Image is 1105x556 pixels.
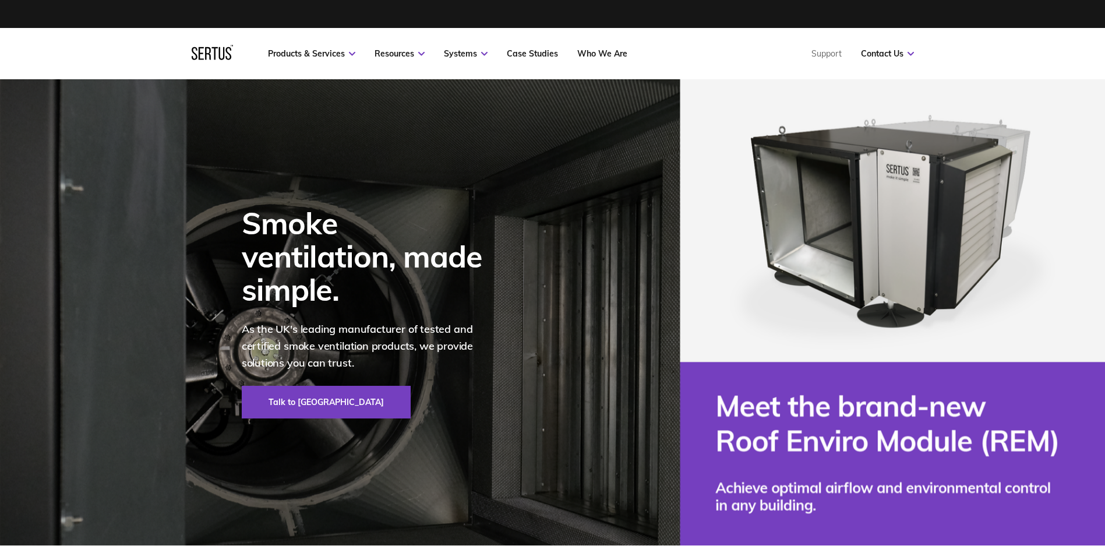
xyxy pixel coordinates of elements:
a: Systems [444,48,488,59]
a: Talk to [GEOGRAPHIC_DATA] [242,386,411,418]
p: As the UK's leading manufacturer of tested and certified smoke ventilation products, we provide s... [242,321,498,371]
a: Products & Services [268,48,355,59]
a: Who We Are [577,48,627,59]
a: Contact Us [861,48,914,59]
a: Resources [375,48,425,59]
a: Case Studies [507,48,558,59]
div: Smoke ventilation, made simple. [242,206,498,307]
a: Support [811,48,842,59]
